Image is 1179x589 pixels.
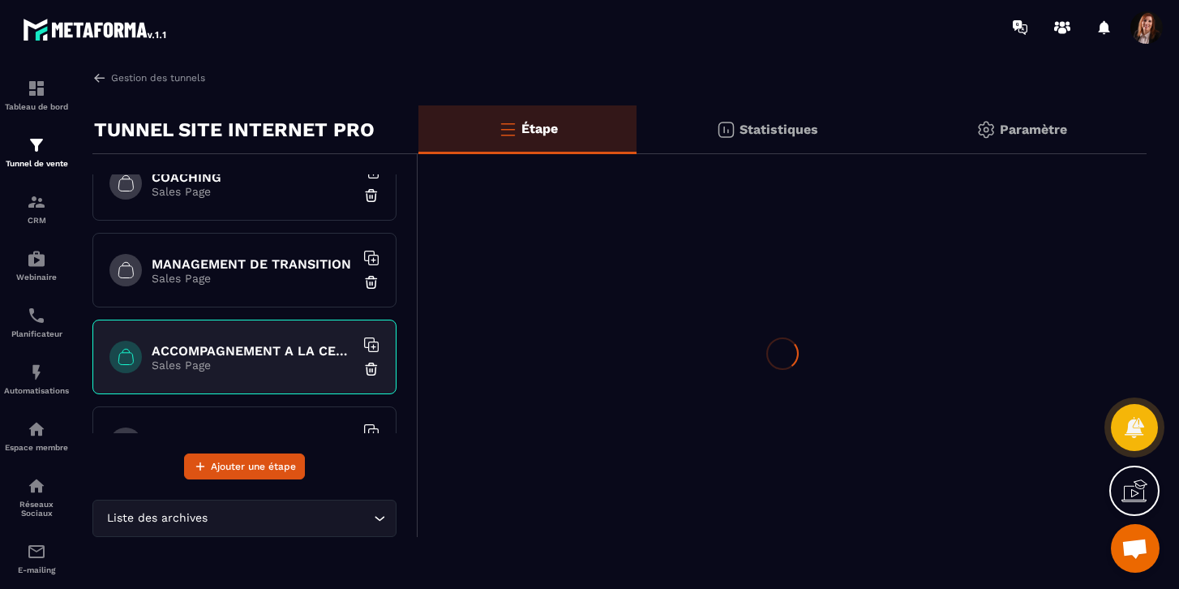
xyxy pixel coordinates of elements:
[1111,524,1160,573] a: Ouvrir le chat
[27,476,46,496] img: social-network
[4,464,69,530] a: social-networksocial-networkRéseaux Sociaux
[27,363,46,382] img: automations
[521,121,558,136] p: Étape
[4,294,69,350] a: schedulerschedulerPlanificateur
[4,123,69,180] a: formationformationTunnel de vente
[4,180,69,237] a: formationformationCRM
[27,306,46,325] img: scheduler
[211,458,296,475] span: Ajouter une étape
[152,430,354,445] h6: ATELIERS BIEN ETRE
[27,419,46,439] img: automations
[716,120,735,140] img: stats.20deebd0.svg
[4,565,69,574] p: E-mailing
[4,329,69,338] p: Planificateur
[152,272,354,285] p: Sales Page
[27,192,46,212] img: formation
[92,71,107,85] img: arrow
[4,159,69,168] p: Tunnel de vente
[27,135,46,155] img: formation
[152,256,354,272] h6: MANAGEMENT DE TRANSITION
[92,500,397,537] div: Search for option
[184,454,305,479] button: Ajouter une étape
[211,509,370,527] input: Search for option
[740,122,818,137] p: Statistiques
[363,361,379,377] img: trash
[4,102,69,111] p: Tableau de bord
[363,187,379,204] img: trash
[92,71,205,85] a: Gestion des tunnels
[363,274,379,290] img: trash
[4,67,69,123] a: formationformationTableau de bord
[4,237,69,294] a: automationsautomationsWebinaire
[976,120,996,140] img: setting-gr.5f69749f.svg
[152,359,354,372] p: Sales Page
[1000,122,1067,137] p: Paramètre
[4,350,69,407] a: automationsautomationsAutomatisations
[4,273,69,282] p: Webinaire
[94,114,375,146] p: TUNNEL SITE INTERNET PRO
[27,79,46,98] img: formation
[27,542,46,561] img: email
[4,386,69,395] p: Automatisations
[152,185,354,198] p: Sales Page
[23,15,169,44] img: logo
[152,170,354,185] h6: COACHING
[4,530,69,587] a: emailemailE-mailing
[4,216,69,225] p: CRM
[498,119,517,139] img: bars-o.4a397970.svg
[27,249,46,269] img: automations
[103,509,211,527] span: Liste des archives
[4,500,69,518] p: Réseaux Sociaux
[4,407,69,464] a: automationsautomationsEspace membre
[152,343,354,359] h6: ACCOMPAGNEMENT A LA CERTIFICATION HAS
[4,443,69,452] p: Espace membre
